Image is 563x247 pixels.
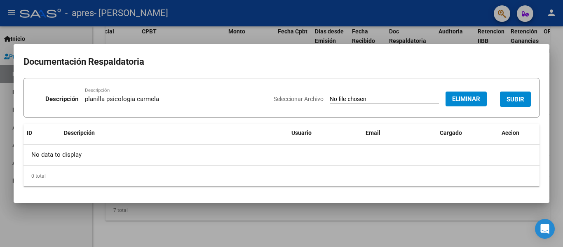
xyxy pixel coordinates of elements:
[507,96,524,103] span: SUBIR
[502,129,519,136] span: Accion
[362,124,436,142] datatable-header-cell: Email
[23,166,540,186] div: 0 total
[498,124,540,142] datatable-header-cell: Accion
[61,124,288,142] datatable-header-cell: Descripción
[500,92,531,107] button: SUBIR
[274,96,324,102] span: Seleccionar Archivo
[288,124,362,142] datatable-header-cell: Usuario
[64,129,95,136] span: Descripción
[440,129,462,136] span: Cargado
[366,129,380,136] span: Email
[23,54,540,70] h2: Documentación Respaldatoria
[446,92,487,106] button: Eliminar
[27,129,32,136] span: ID
[23,124,61,142] datatable-header-cell: ID
[45,94,78,104] p: Descripción
[291,129,312,136] span: Usuario
[452,95,480,103] span: Eliminar
[23,145,540,165] div: No data to display
[535,219,555,239] div: Open Intercom Messenger
[436,124,498,142] datatable-header-cell: Cargado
